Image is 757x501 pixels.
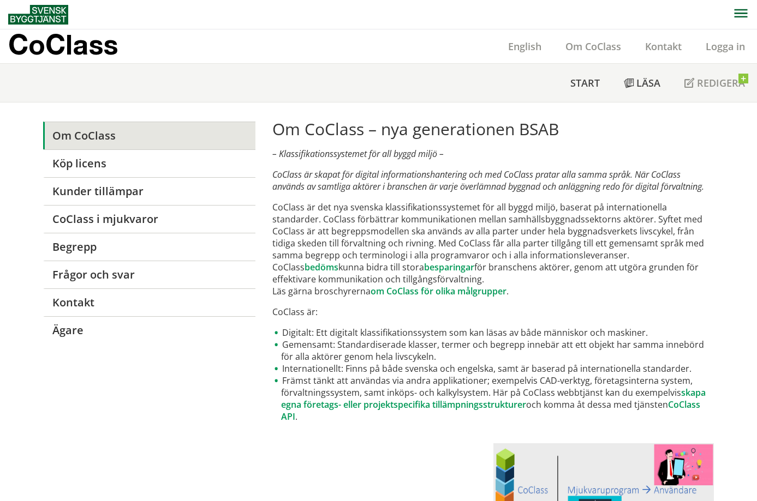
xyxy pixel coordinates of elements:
[43,261,255,288] a: Frågor och svar
[43,177,255,205] a: Kunder tillämpar
[43,316,255,344] a: Ägare
[272,201,714,297] p: CoClass är det nya svenska klassifikationssystemet för all byggd miljö, baserat på internationell...
[272,339,714,363] li: Gemensamt: Standardiserade klasser, termer och begrepp innebär att ett objekt har samma innebörd ...
[305,261,338,273] a: bedöms
[272,363,714,375] li: Internationellt: Finns på både svenska och engelska, samt är baserad på internationella standarder.
[424,261,474,273] a: besparingar
[8,5,68,25] img: Svensk Byggtjänst
[8,29,141,63] a: CoClass
[272,148,444,160] em: – Klassifikationssystemet för all byggd miljö –
[43,149,255,177] a: Köp licens
[612,64,672,102] a: Läsa
[43,122,255,149] a: Om CoClass
[694,40,757,53] a: Logga in
[558,64,612,102] a: Start
[272,375,714,422] li: Främst tänkt att användas via andra applikationer; exempelvis CAD-verktyg, företagsinterna system...
[281,387,706,411] a: skapa egna företags- eller projektspecifika tillämpningsstrukturer
[633,40,694,53] a: Kontakt
[272,306,714,318] p: CoClass är:
[496,40,553,53] a: English
[272,168,704,192] em: CoClass är skapat för digital informationshantering och med CoClass pratar alla samma språk. När ...
[553,40,633,53] a: Om CoClass
[272,119,714,139] h1: Om CoClass – nya generationen BSAB
[43,205,255,233] a: CoClass i mjukvaror
[371,285,506,297] a: om CoClass för olika målgrupper
[281,399,700,422] a: CoClass API
[8,38,118,51] p: CoClass
[43,233,255,261] a: Begrepp
[570,76,600,89] span: Start
[43,288,255,316] a: Kontakt
[636,76,660,89] span: Läsa
[272,327,714,339] li: Digitalt: Ett digitalt klassifikationssystem som kan läsas av både människor och maskiner.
